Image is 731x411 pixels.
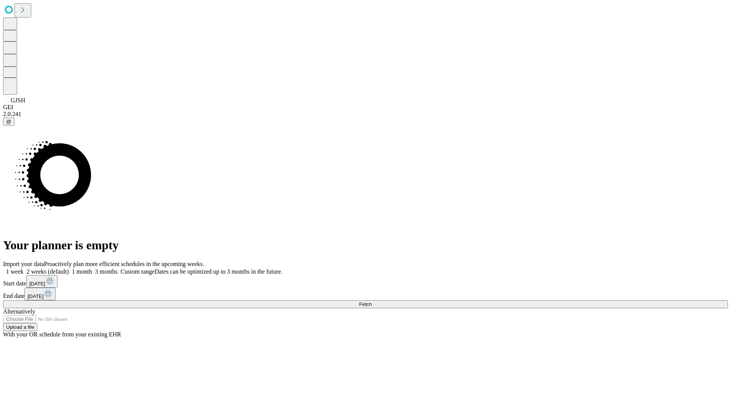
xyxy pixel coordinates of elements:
span: Dates can be optimized up to 3 months in the future. [155,268,282,275]
span: [DATE] [27,293,43,299]
span: 1 week [6,268,24,275]
span: @ [6,119,11,124]
span: Proactively plan more efficient schedules in the upcoming weeks. [44,261,204,267]
button: Fetch [3,300,728,308]
span: Alternatively [3,308,35,315]
div: 2.0.241 [3,111,728,118]
span: 1 month [72,268,92,275]
h1: Your planner is empty [3,238,728,252]
span: With your OR schedule from your existing EHR [3,331,121,338]
button: @ [3,118,14,126]
span: GJSH [11,97,25,104]
span: [DATE] [29,281,45,287]
span: Import your data [3,261,44,267]
div: End date [3,288,728,300]
span: 3 months [95,268,118,275]
button: Upload a file [3,323,37,331]
span: 2 weeks (default) [27,268,69,275]
span: Custom range [121,268,155,275]
div: Start date [3,275,728,288]
button: [DATE] [24,288,56,300]
button: [DATE] [26,275,57,288]
div: GEI [3,104,728,111]
span: Fetch [359,301,372,307]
